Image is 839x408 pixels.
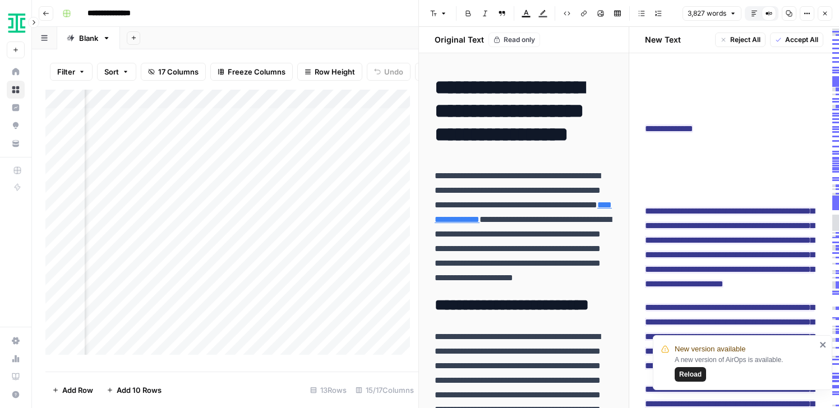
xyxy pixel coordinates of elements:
button: 3,827 words [683,6,741,21]
button: Undo [367,63,411,81]
span: Reject All [730,35,760,45]
a: Settings [7,332,25,350]
button: Filter [50,63,93,81]
a: Home [7,63,25,81]
span: Add 10 Rows [117,384,162,396]
span: Read only [504,35,535,45]
a: Your Data [7,135,25,152]
div: A new version of AirOps is available. [675,355,816,382]
button: Freeze Columns [210,63,293,81]
button: Reload [675,367,706,382]
button: Add Row [45,381,100,399]
span: Filter [57,66,75,77]
button: Reject All [715,33,766,47]
span: New version available [675,344,745,355]
a: Browse [7,81,25,99]
a: Opportunities [7,117,25,135]
a: Blank [57,27,120,49]
a: Learning Hub [7,368,25,386]
span: Sort [104,66,119,77]
button: Accept All [770,33,823,47]
span: Undo [384,66,403,77]
button: Add 10 Rows [100,381,168,399]
a: Insights [7,99,25,117]
h2: New Text [645,34,681,45]
span: 17 Columns [158,66,199,77]
span: Reload [679,369,702,379]
span: Add Row [62,384,93,396]
div: 13 Rows [306,381,351,399]
button: Workspace: Ironclad [7,9,25,37]
h2: Original Text [428,34,484,45]
button: Row Height [297,63,362,81]
button: 17 Columns [141,63,206,81]
button: close [819,340,827,349]
div: Blank [79,33,98,44]
a: Usage [7,350,25,368]
button: Help + Support [7,386,25,404]
span: 3,827 words [688,8,726,18]
img: Ironclad Logo [7,13,27,33]
span: Row Height [315,66,355,77]
span: Accept All [785,35,818,45]
div: 15/17 Columns [351,381,418,399]
button: Sort [97,63,136,81]
span: Freeze Columns [228,66,285,77]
